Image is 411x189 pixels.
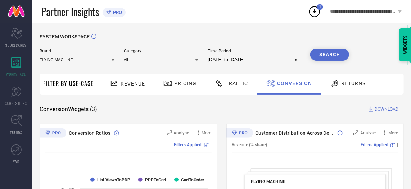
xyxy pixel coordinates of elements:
span: Conversion Widgets ( 3 ) [40,106,97,113]
span: Analyse [360,130,376,135]
span: Customer Distribution Across Device/OS [256,130,334,136]
span: Partner Insights [41,4,99,19]
text: List ViewsToPDP [97,178,130,183]
span: Category [124,49,199,54]
div: Premium [226,128,253,139]
div: Premium [40,128,66,139]
span: PRO [111,10,122,15]
span: 1 [319,5,321,9]
text: PDPToCart [145,178,166,183]
span: | [397,142,398,147]
text: CartToOrder [181,178,204,183]
span: Filters Applied [174,142,202,147]
span: Conversion Ratios [69,130,110,136]
span: Traffic [226,80,248,86]
span: Filters Applied [361,142,388,147]
span: SUGGESTIONS [5,101,27,106]
span: Revenue (% share) [232,142,267,147]
span: DOWNLOAD [375,106,398,113]
button: Search [310,49,349,61]
span: Returns [341,80,366,86]
svg: Zoom [167,130,172,135]
span: Filter By Use-Case [43,79,94,88]
span: | [211,142,212,147]
span: SCORECARDS [6,42,27,48]
span: Revenue [121,81,145,87]
span: SYSTEM WORKSPACE [40,34,90,40]
div: Open download list [308,5,321,18]
span: Brand [40,49,115,54]
span: FWD [13,159,20,164]
svg: Zoom [353,130,358,135]
span: Conversion [277,80,312,86]
span: More [202,130,212,135]
span: Pricing [174,80,197,86]
span: TRENDS [10,130,22,135]
span: WORKSPACE [6,72,26,77]
span: FLYING MACHINE [251,179,285,184]
span: Time Period [208,49,301,54]
span: More [388,130,398,135]
span: Analyse [174,130,189,135]
input: Select time period [208,55,301,64]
